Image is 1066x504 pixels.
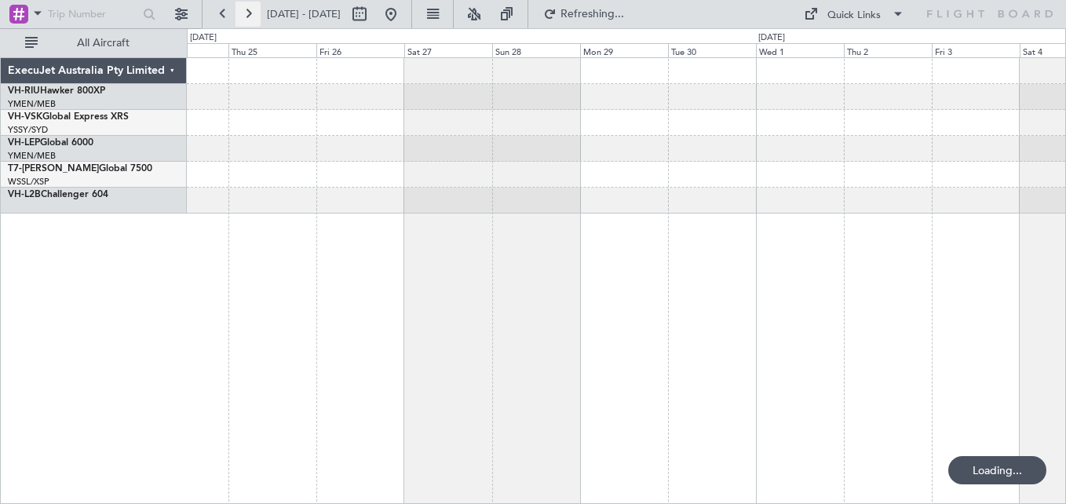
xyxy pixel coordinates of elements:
[668,43,756,57] div: Tue 30
[756,43,844,57] div: Wed 1
[844,43,932,57] div: Thu 2
[8,150,56,162] a: YMEN/MEB
[948,456,1046,484] div: Loading...
[228,43,316,57] div: Thu 25
[932,43,1020,57] div: Fri 3
[316,43,404,57] div: Fri 26
[8,190,41,199] span: VH-L2B
[48,2,138,26] input: Trip Number
[190,31,217,45] div: [DATE]
[8,164,152,173] a: T7-[PERSON_NAME]Global 7500
[492,43,580,57] div: Sun 28
[8,138,93,148] a: VH-LEPGlobal 6000
[8,112,129,122] a: VH-VSKGlobal Express XRS
[17,31,170,56] button: All Aircraft
[8,190,108,199] a: VH-L2BChallenger 604
[536,2,630,27] button: Refreshing...
[8,112,42,122] span: VH-VSK
[8,138,40,148] span: VH-LEP
[8,176,49,188] a: WSSL/XSP
[827,8,881,24] div: Quick Links
[8,98,56,110] a: YMEN/MEB
[404,43,492,57] div: Sat 27
[758,31,785,45] div: [DATE]
[8,124,48,136] a: YSSY/SYD
[8,86,40,96] span: VH-RIU
[580,43,668,57] div: Mon 29
[8,86,105,96] a: VH-RIUHawker 800XP
[796,2,912,27] button: Quick Links
[8,164,99,173] span: T7-[PERSON_NAME]
[560,9,626,20] span: Refreshing...
[267,7,341,21] span: [DATE] - [DATE]
[41,38,166,49] span: All Aircraft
